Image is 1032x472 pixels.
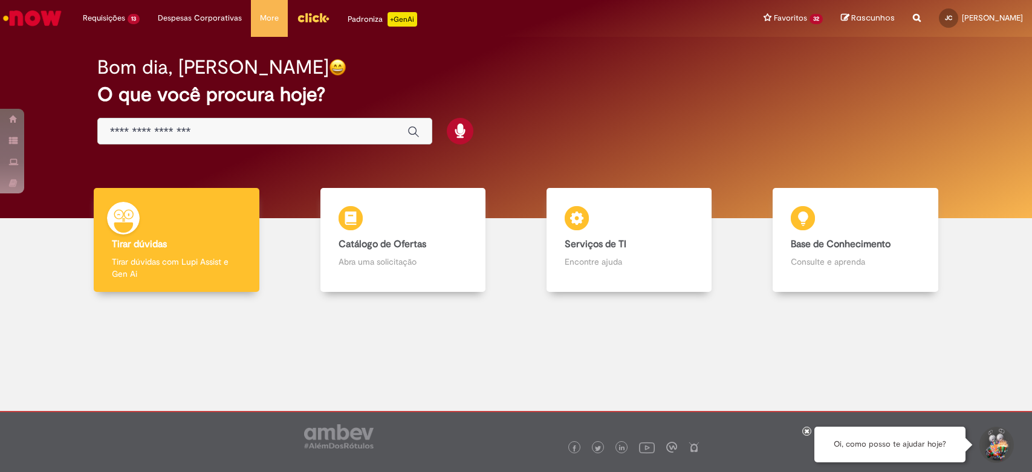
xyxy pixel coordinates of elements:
img: ServiceNow [1,6,63,30]
p: +GenAi [388,12,417,27]
span: JC [945,14,952,22]
div: Oi, como posso te ajudar hoje? [814,427,965,462]
h2: O que você procura hoje? [97,84,935,105]
img: logo_footer_ambev_rotulo_gray.png [304,424,374,448]
a: Catálogo de Ofertas Abra uma solicitação [290,188,516,293]
img: happy-face.png [329,59,346,76]
span: Despesas Corporativas [158,12,242,24]
b: Tirar dúvidas [112,238,167,250]
img: logo_footer_naosei.png [689,442,699,453]
span: More [260,12,279,24]
a: Serviços de TI Encontre ajuda [516,188,742,293]
p: Consulte e aprenda [791,256,920,268]
span: Favoritos [774,12,807,24]
b: Catálogo de Ofertas [339,238,426,250]
span: [PERSON_NAME] [962,13,1023,23]
button: Iniciar Conversa de Suporte [978,427,1014,463]
img: logo_footer_twitter.png [595,445,601,451]
span: Requisições [83,12,125,24]
a: Rascunhos [841,13,895,24]
p: Abra uma solicitação [339,256,467,268]
p: Tirar dúvidas com Lupi Assist e Gen Ai [112,256,241,280]
img: logo_footer_workplace.png [666,442,677,453]
a: Base de Conhecimento Consulte e aprenda [742,188,969,293]
span: 32 [810,14,823,24]
span: 13 [128,14,140,24]
img: logo_footer_linkedin.png [619,445,625,452]
img: logo_footer_facebook.png [571,445,577,451]
h2: Bom dia, [PERSON_NAME] [97,57,329,78]
div: Padroniza [348,12,417,27]
span: Rascunhos [851,12,895,24]
img: logo_footer_youtube.png [639,439,655,455]
a: Tirar dúvidas Tirar dúvidas com Lupi Assist e Gen Ai [63,188,290,293]
p: Encontre ajuda [565,256,693,268]
b: Serviços de TI [565,238,626,250]
b: Base de Conhecimento [791,238,891,250]
img: click_logo_yellow_360x200.png [297,8,329,27]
